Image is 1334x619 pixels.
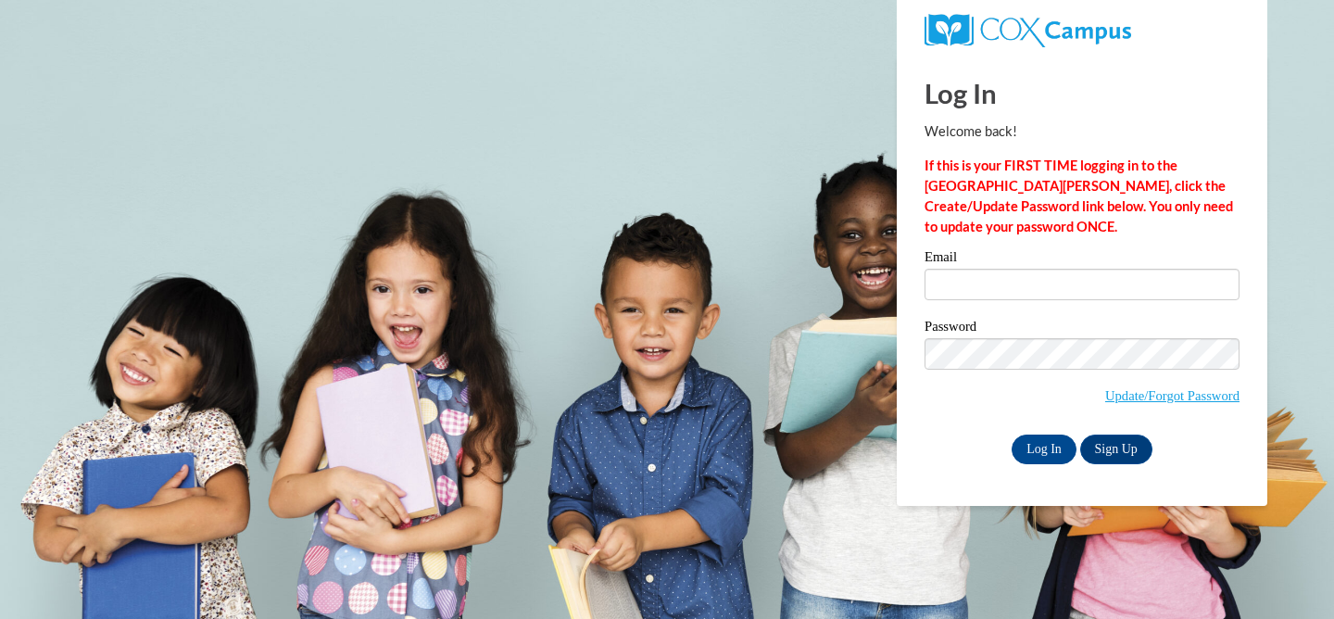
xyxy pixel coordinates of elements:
strong: If this is your FIRST TIME logging in to the [GEOGRAPHIC_DATA][PERSON_NAME], click the Create/Upd... [925,158,1233,234]
p: Welcome back! [925,121,1240,142]
label: Email [925,250,1240,269]
img: COX Campus [925,14,1131,47]
a: Sign Up [1080,435,1152,464]
label: Password [925,320,1240,338]
a: COX Campus [925,21,1131,37]
h1: Log In [925,74,1240,112]
a: Update/Forgot Password [1105,388,1240,403]
input: Log In [1012,435,1076,464]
